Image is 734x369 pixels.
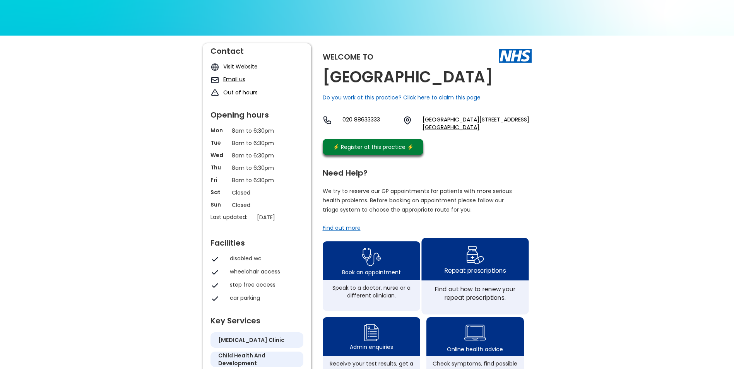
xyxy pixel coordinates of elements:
[218,336,284,344] h5: [MEDICAL_DATA] clinic
[230,281,299,289] div: step free access
[218,352,296,367] h5: child health and development
[329,143,418,151] div: ⚡️ Register at this practice ⚡️
[210,75,219,84] img: mail icon
[223,75,245,83] a: Email us
[327,284,416,299] div: Speak to a doctor, nurse or a different clinician.
[232,164,282,172] p: 8am to 6:30pm
[223,63,258,70] a: Visit Website
[232,188,282,197] p: Closed
[421,238,529,314] a: repeat prescription iconRepeat prescriptionsFind out how to renew your repeat prescriptions.
[444,266,505,275] div: Repeat prescriptions
[210,213,253,221] p: Last updated:
[362,246,381,268] img: book appointment icon
[230,268,299,275] div: wheelchair access
[223,89,258,96] a: Out of hours
[230,294,299,302] div: car parking
[232,139,282,147] p: 8am to 6:30pm
[232,201,282,209] p: Closed
[257,213,307,222] p: [DATE]
[210,201,228,208] p: Sun
[323,241,420,311] a: book appointment icon Book an appointmentSpeak to a doctor, nurse or a different clinician.
[210,107,303,119] div: Opening hours
[210,151,228,159] p: Wed
[342,268,401,276] div: Book an appointment
[210,313,303,325] div: Key Services
[350,343,393,351] div: Admin enquiries
[323,68,493,86] h2: [GEOGRAPHIC_DATA]
[232,151,282,160] p: 8am to 6:30pm
[323,186,512,214] p: We try to reserve our GP appointments for patients with more serious health problems. Before book...
[210,89,219,97] img: exclamation icon
[464,320,486,345] img: health advice icon
[210,63,219,72] img: globe icon
[232,126,282,135] p: 8am to 6:30pm
[323,224,361,232] a: Find out more
[323,94,481,101] a: Do you work at this practice? Click here to claim this page
[342,116,397,131] a: 020 88633333
[210,176,228,184] p: Fri
[210,139,228,147] p: Tue
[466,244,484,266] img: repeat prescription icon
[363,322,380,343] img: admin enquiry icon
[423,116,531,131] a: [GEOGRAPHIC_DATA][STREET_ADDRESS][GEOGRAPHIC_DATA]
[210,235,303,247] div: Facilities
[210,43,303,55] div: Contact
[210,188,228,196] p: Sat
[210,164,228,171] p: Thu
[447,345,503,353] div: Online health advice
[323,53,373,61] div: Welcome to
[323,165,524,177] div: Need Help?
[426,285,524,302] div: Find out how to renew your repeat prescriptions.
[323,139,423,155] a: ⚡️ Register at this practice ⚡️
[230,255,299,262] div: disabled wc
[403,116,412,125] img: practice location icon
[323,116,332,125] img: telephone icon
[232,176,282,184] p: 8am to 6:30pm
[210,126,228,134] p: Mon
[499,49,532,62] img: The NHS logo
